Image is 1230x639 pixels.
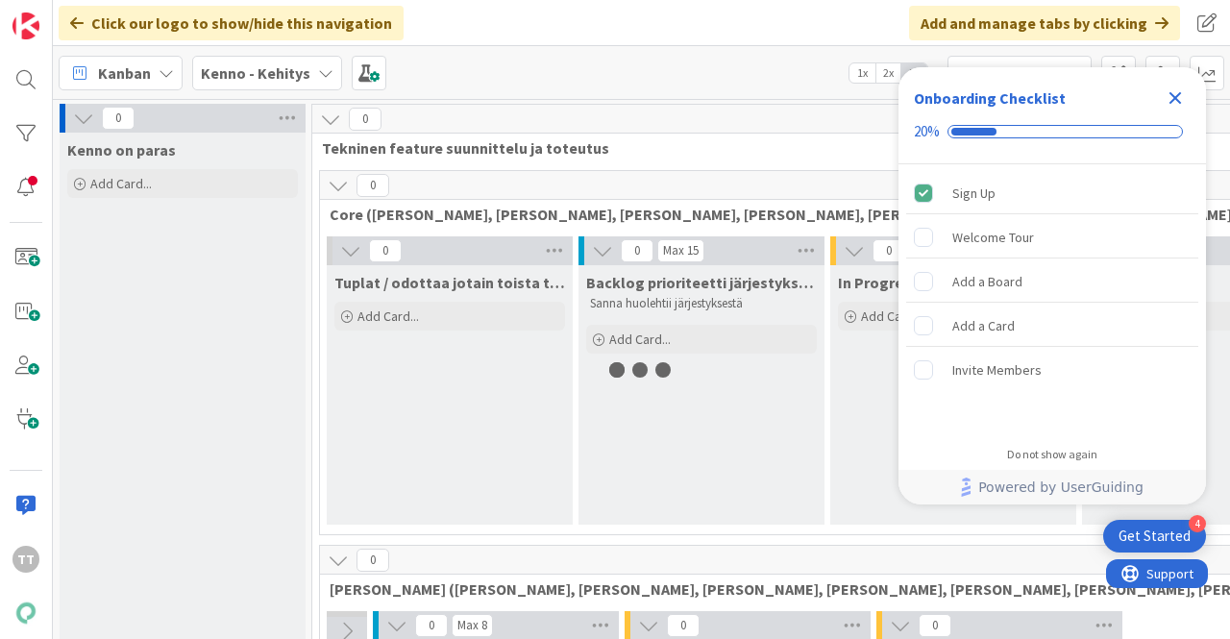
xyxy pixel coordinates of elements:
div: 4 [1189,515,1206,532]
span: Support [40,3,87,26]
span: 0 [415,614,448,637]
div: Open Get Started checklist, remaining modules: 4 [1103,520,1206,553]
span: 0 [369,239,402,262]
p: Sanna huolehtii järjestyksestä [590,296,813,311]
input: Quick Filter... [947,56,1092,90]
span: Add Card... [90,175,152,192]
span: 2x [875,63,901,83]
span: Backlog prioriteetti järjestyksessä (core) [586,273,817,292]
div: Max 15 [663,246,699,256]
span: Add Card... [861,307,922,325]
div: Sign Up [952,182,996,205]
div: Add a Board is incomplete. [906,260,1198,303]
div: Add a Card [952,314,1015,337]
b: Kenno - Kehitys [201,63,310,83]
span: 0 [102,107,135,130]
div: Get Started [1119,527,1191,546]
span: 1x [849,63,875,83]
span: Kanban [98,61,151,85]
div: Add a Board [952,270,1022,293]
span: 0 [873,239,905,262]
div: Checklist items [898,164,1206,434]
span: 3x [901,63,927,83]
div: Add a Card is incomplete. [906,305,1198,347]
span: 0 [357,549,389,572]
div: Close Checklist [1160,83,1191,113]
span: 0 [919,614,951,637]
div: Sign Up is complete. [906,172,1198,214]
a: Powered by UserGuiding [908,470,1196,504]
img: avatar [12,600,39,627]
div: Welcome Tour [952,226,1034,249]
div: Add and manage tabs by clicking [909,6,1180,40]
div: Welcome Tour is incomplete. [906,216,1198,258]
div: TT [12,546,39,573]
span: Kenno on paras [67,140,176,160]
span: 0 [349,108,381,131]
span: 0 [621,239,653,262]
div: Footer [898,470,1206,504]
span: Add Card... [357,307,419,325]
span: 0 [667,614,700,637]
span: 0 [357,174,389,197]
span: Add Card... [609,331,671,348]
div: Checklist progress: 20% [914,123,1191,140]
span: Tuplat / odottaa jotain toista tikettiä [334,273,565,292]
div: Checklist Container [898,67,1206,504]
img: Visit kanbanzone.com [12,12,39,39]
div: Invite Members [952,358,1042,381]
div: Invite Members is incomplete. [906,349,1198,391]
div: Max 8 [457,621,487,630]
span: In Progress (core) [838,273,965,292]
div: 20% [914,123,940,140]
span: Powered by UserGuiding [978,476,1144,499]
div: Click our logo to show/hide this navigation [59,6,404,40]
div: Do not show again [1007,447,1097,462]
div: Onboarding Checklist [914,86,1066,110]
